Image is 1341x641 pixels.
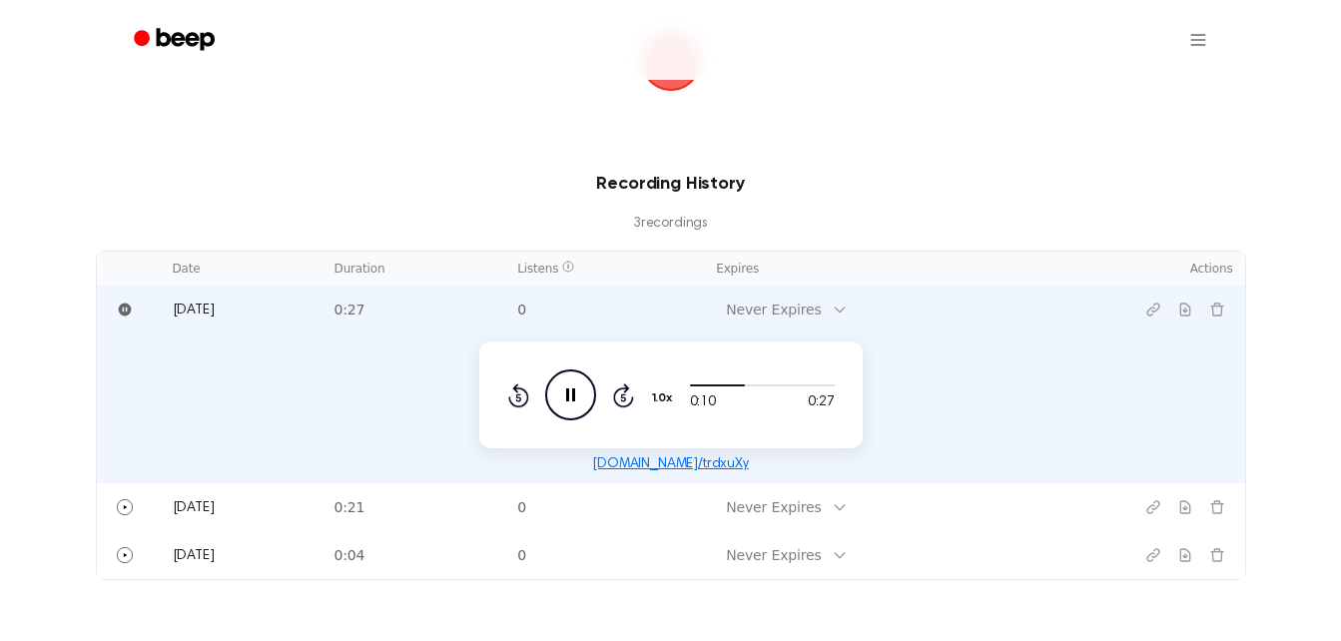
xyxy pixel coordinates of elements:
button: Copy link [1137,539,1169,571]
td: 0:21 [323,483,506,531]
button: Play [109,491,141,523]
button: Download recording [1169,294,1201,325]
button: Copy link [1137,294,1169,325]
button: Download recording [1169,539,1201,571]
button: Copy link [1137,491,1169,523]
th: Date [161,252,323,286]
p: 3 recording s [128,214,1214,235]
button: Delete recording [1201,294,1233,325]
td: 0:04 [323,531,506,579]
span: 0:10 [690,392,716,413]
th: Expires [704,252,1084,286]
button: 1.0x [650,381,680,415]
button: Play [109,539,141,571]
button: Open menu [1174,16,1222,64]
a: [DOMAIN_NAME]/trdxuXy [592,457,749,471]
th: Actions [1085,252,1245,286]
td: 0 [505,286,704,333]
td: 0 [505,483,704,531]
button: Download recording [1169,491,1201,523]
div: Never Expires [726,545,821,566]
h3: Recording History [128,171,1214,198]
span: [DATE] [173,549,215,563]
span: [DATE] [173,501,215,515]
div: Never Expires [726,497,821,518]
button: Delete recording [1201,491,1233,523]
button: Pause [109,294,141,325]
div: Never Expires [726,300,821,320]
th: Listens [505,252,704,286]
button: Delete recording [1201,539,1233,571]
button: Beep Logo [641,31,701,91]
span: [DATE] [173,304,215,318]
td: 0:27 [323,286,506,333]
td: 0 [505,531,704,579]
span: 0:27 [808,392,834,413]
a: Beep [120,21,233,60]
span: Listen count reflects other listeners and records at most one play per listener per hour. It excl... [562,261,574,273]
th: Duration [323,252,506,286]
